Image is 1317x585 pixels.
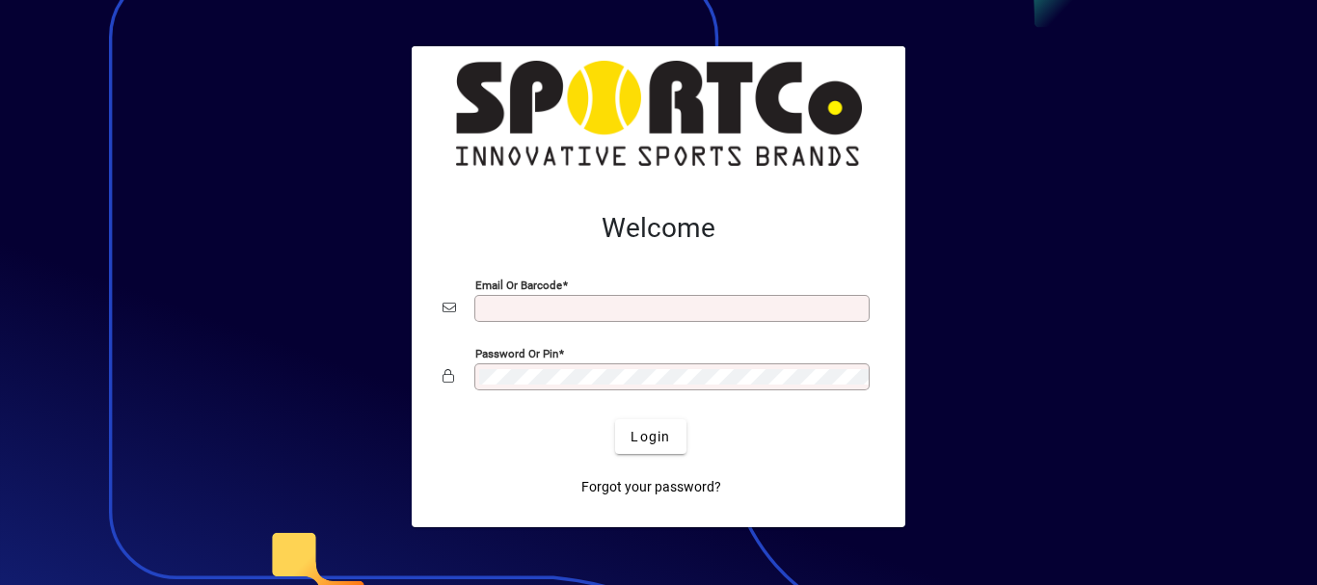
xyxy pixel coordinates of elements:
a: Forgot your password? [574,469,729,504]
button: Login [615,419,685,454]
span: Forgot your password? [581,477,721,497]
span: Login [631,427,670,447]
mat-label: Email or Barcode [475,279,562,292]
mat-label: Password or Pin [475,347,558,360]
h2: Welcome [443,212,874,245]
